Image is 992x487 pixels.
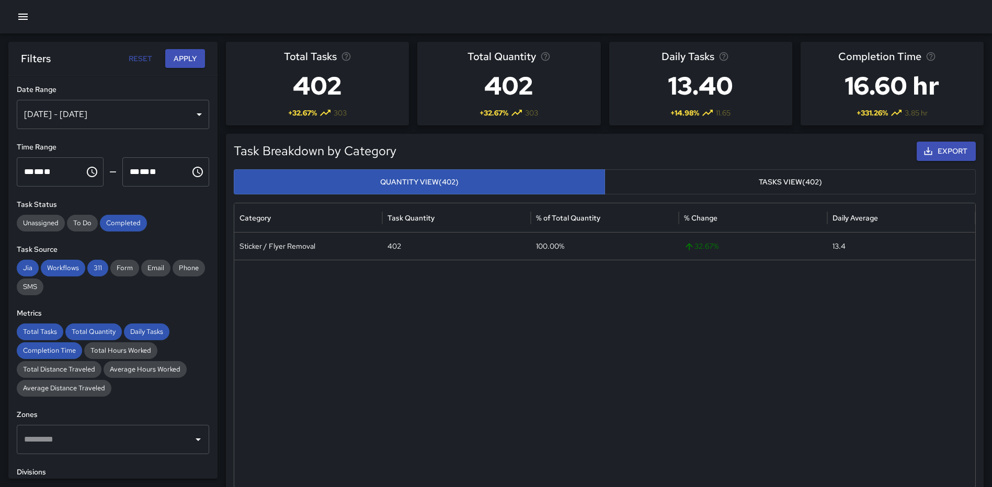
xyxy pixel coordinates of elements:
[173,263,205,273] span: Phone
[65,327,122,337] span: Total Quantity
[17,215,65,231] div: Unassigned
[17,342,82,359] div: Completion Time
[857,108,888,118] span: + 331.26 %
[684,213,717,223] div: % Change
[104,364,187,375] span: Average Hours Worked
[17,279,43,295] div: SMS
[716,108,731,118] span: 11.65
[17,263,39,273] span: Jia
[87,260,108,276] div: 311
[187,161,208,182] button: Choose time, selected time is 11:59 PM
[41,260,85,276] div: Workflows
[100,215,147,231] div: Completed
[17,361,101,378] div: Total Distance Traveled
[662,65,739,107] h3: 13.40
[124,327,169,337] span: Daily Tasks
[341,51,351,62] svg: Total number of tasks in the selected period, compared to the previous period.
[150,168,156,176] span: Meridiem
[387,213,435,223] div: Task Quantity
[17,244,209,256] h6: Task Source
[123,49,157,68] button: Reset
[827,233,975,260] div: 13.4
[17,345,82,356] span: Completion Time
[468,65,551,107] h3: 402
[67,215,98,231] div: To Do
[17,199,209,211] h6: Task Status
[100,218,147,228] span: Completed
[24,168,34,176] span: Hours
[141,260,170,276] div: Email
[124,323,169,340] div: Daily Tasks
[191,432,206,447] button: Open
[525,108,538,118] span: 303
[165,49,205,68] button: Apply
[838,65,945,107] h3: 16.60 hr
[719,51,729,62] svg: Average number of tasks per day in the selected period, compared to the previous period.
[382,233,530,260] div: 402
[17,100,209,129] div: [DATE] - [DATE]
[67,218,98,228] span: To Do
[536,213,600,223] div: % of Total Quantity
[141,263,170,273] span: Email
[17,409,209,421] h6: Zones
[284,48,337,65] span: Total Tasks
[140,168,150,176] span: Minutes
[34,168,44,176] span: Minutes
[670,108,699,118] span: + 14.98 %
[284,65,351,107] h3: 402
[17,142,209,153] h6: Time Range
[234,233,382,260] div: Sticker / Flyer Removal
[84,342,157,359] div: Total Hours Worked
[21,50,51,67] h6: Filters
[240,213,271,223] div: Category
[288,108,317,118] span: + 32.67 %
[17,467,209,478] h6: Divisions
[84,345,157,356] span: Total Hours Worked
[130,168,140,176] span: Hours
[17,327,63,337] span: Total Tasks
[684,233,822,260] span: 32.67 %
[17,218,65,228] span: Unassigned
[234,143,789,159] h5: Task Breakdown by Category
[17,323,63,340] div: Total Tasks
[173,260,205,276] div: Phone
[17,308,209,319] h6: Metrics
[110,260,139,276] div: Form
[41,263,85,273] span: Workflows
[468,48,536,65] span: Total Quantity
[234,169,605,195] button: Quantity View(402)
[17,364,101,375] span: Total Distance Traveled
[917,142,976,161] button: Export
[104,361,187,378] div: Average Hours Worked
[540,51,551,62] svg: Total task quantity in the selected period, compared to the previous period.
[87,263,108,273] span: 311
[65,323,122,340] div: Total Quantity
[17,380,111,397] div: Average Distance Traveled
[17,383,111,393] span: Average Distance Traveled
[82,161,102,182] button: Choose time, selected time is 12:00 AM
[905,108,928,118] span: 3.85 hr
[838,48,921,65] span: Completion Time
[926,51,936,62] svg: Average time taken to complete tasks in the selected period, compared to the previous period.
[17,282,43,292] span: SMS
[334,108,347,118] span: 303
[110,263,139,273] span: Form
[480,108,508,118] span: + 32.67 %
[44,168,51,176] span: Meridiem
[833,213,878,223] div: Daily Average
[17,84,209,96] h6: Date Range
[531,233,679,260] div: 100.00%
[605,169,976,195] button: Tasks View(402)
[17,260,39,276] div: Jia
[662,48,714,65] span: Daily Tasks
